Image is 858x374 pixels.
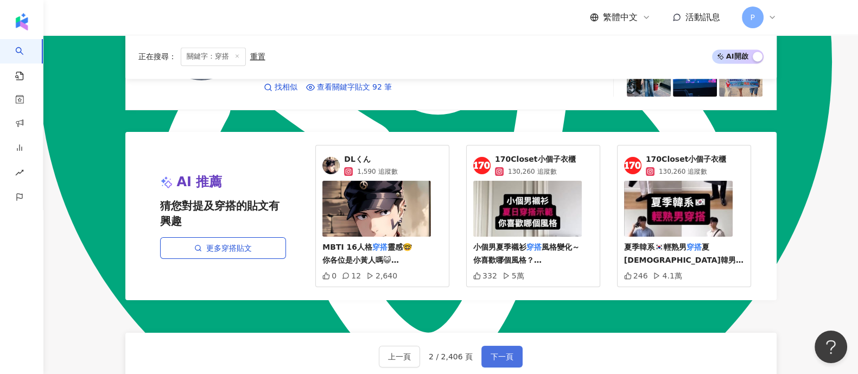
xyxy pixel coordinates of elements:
[473,154,593,177] a: KOL Avatar170Closet小個子衣櫃130,260 追蹤數
[15,39,37,81] a: search
[160,198,286,229] span: 猜您對提及穿搭的貼文有興趣
[603,11,638,23] span: 繁體中文
[13,13,30,30] img: logo icon
[306,82,392,93] a: 查看關鍵字貼文 92 筆
[624,243,687,251] span: 夏季韓系🇰🇷輕熟男
[624,154,744,177] a: KOL Avatar170Closet小個子衣櫃130,260 追蹤數
[495,154,575,165] span: 170Closet小個子衣櫃
[366,271,397,280] div: 2,640
[322,157,340,174] img: KOL Avatar
[275,82,297,93] span: 找相似
[322,271,336,280] div: 0
[473,157,491,174] img: KOL Avatar
[685,12,720,22] span: 活動訊息
[181,48,246,66] span: 關鍵字：穿搭
[250,53,265,61] div: 重置
[473,243,526,251] span: 小個男夏季襯衫
[815,331,847,363] iframe: Help Scout Beacon - Open
[322,154,442,177] a: KOL AvatarDLくん1,590 追蹤數
[177,173,223,192] span: AI 推薦
[481,346,523,367] button: 下一頁
[429,352,473,361] span: 2 / 2,406 頁
[624,157,641,174] img: KOL Avatar
[503,271,524,280] div: 5萬
[526,243,542,251] mark: 穿搭
[15,162,24,186] span: rise
[342,271,361,280] div: 12
[659,167,707,176] span: 130,260 追蹤數
[322,243,372,251] span: MBTI 16人格
[491,352,513,361] span: 下一頁
[653,271,682,280] div: 4.1萬
[344,154,397,165] span: DLくん
[138,53,176,61] span: 正在搜尋 ：
[357,167,397,176] span: 1,590 追蹤數
[264,82,297,93] a: 找相似
[388,352,411,361] span: 上一頁
[646,154,726,165] span: 170Closet小個子衣櫃
[372,243,387,251] mark: 穿搭
[160,237,286,259] a: 更多穿搭貼文
[379,346,420,367] button: 上一頁
[750,11,754,23] span: P
[473,271,497,280] div: 332
[508,167,556,176] span: 130,260 追蹤數
[624,243,743,277] span: 夏[DEMOGRAPHIC_DATA]韓男🇰🇷
[317,82,392,93] span: 查看關鍵字貼文 92 筆
[687,243,702,251] mark: 穿搭
[624,271,648,280] div: 246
